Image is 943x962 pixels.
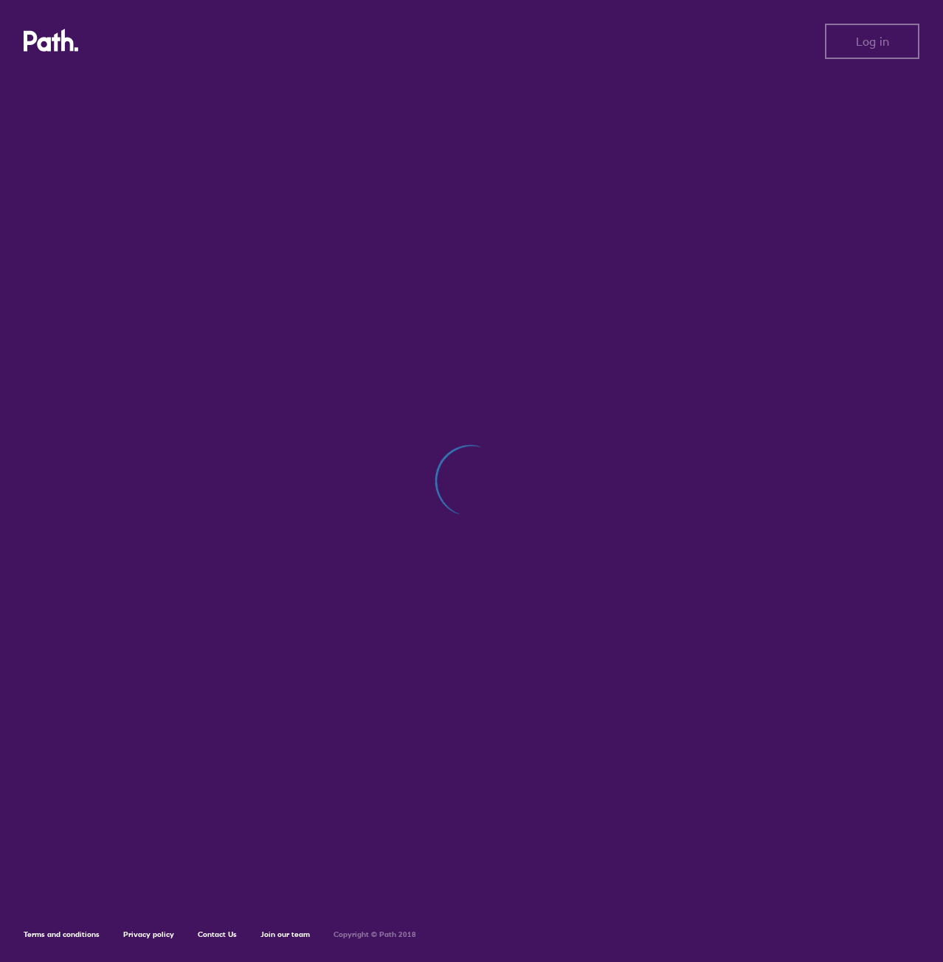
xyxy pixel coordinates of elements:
[24,930,100,939] a: Terms and conditions
[334,930,416,939] h6: Copyright © Path 2018
[825,24,919,59] button: Log in
[198,930,237,939] a: Contact Us
[123,930,174,939] a: Privacy policy
[856,35,889,48] span: Log in
[260,930,310,939] a: Join our team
